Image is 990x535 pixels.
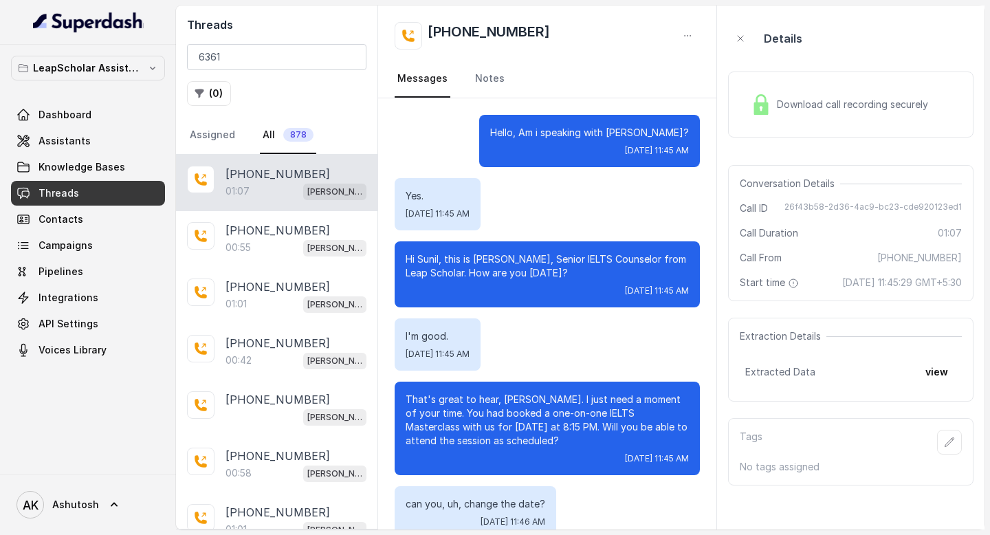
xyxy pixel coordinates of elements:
p: 00:42 [225,353,252,367]
p: Hi Sunil, this is [PERSON_NAME], Senior IELTS Counselor from Leap Scholar. How are you [DATE]? [406,252,689,280]
span: [DATE] 11:45 AM [625,145,689,156]
span: Knowledge Bases [38,160,125,174]
p: Yes. [406,189,470,203]
span: 26f43b58-2d36-4ac9-bc23-cde920123ed1 [784,201,962,215]
span: Voices Library [38,343,107,357]
span: Integrations [38,291,98,305]
span: [DATE] 11:45 AM [406,349,470,360]
button: LeapScholar Assistant [11,56,165,80]
span: Download call recording securely [777,98,934,111]
button: (0) [187,81,231,106]
input: Search by Call ID or Phone Number [187,44,366,70]
span: Ashutosh [52,498,99,512]
p: LeapScholar Assistant [33,60,143,76]
span: [DATE] 11:46 AM [481,516,545,527]
button: view [917,360,956,384]
span: [PHONE_NUMBER] [877,251,962,265]
p: [PERSON_NAME] ielts testing (agent -1) [307,411,362,424]
p: [PHONE_NUMBER] [225,504,330,521]
a: Pipelines [11,259,165,284]
p: 01:07 [225,184,250,198]
span: [DATE] 11:45 AM [625,453,689,464]
text: AK [23,498,38,512]
a: API Settings [11,312,165,336]
span: Call From [740,251,782,265]
span: Extracted Data [745,365,815,379]
p: [PERSON_NAME] ielts testing (agent -1) [307,467,362,481]
a: Campaigns [11,233,165,258]
span: Call ID [740,201,768,215]
p: [PHONE_NUMBER] [225,279,330,295]
span: Call Duration [740,226,798,240]
span: 878 [283,128,313,142]
p: No tags assigned [740,460,962,474]
p: [PHONE_NUMBER] [225,448,330,464]
span: [DATE] 11:45:29 GMT+5:30 [842,276,962,290]
img: Lock Icon [751,94,771,115]
a: Notes [472,61,507,98]
span: Contacts [38,212,83,226]
p: [PERSON_NAME] ielts testing (agent -1) [307,298,362,312]
a: Threads [11,181,165,206]
p: Details [764,30,802,47]
a: Dashboard [11,102,165,127]
a: Knowledge Bases [11,155,165,179]
span: Start time [740,276,802,290]
p: can you, uh, change the date? [406,497,545,511]
span: API Settings [38,317,98,331]
span: Assistants [38,134,91,148]
h2: [PHONE_NUMBER] [428,22,550,50]
p: [PERSON_NAME] ielts testing (agent -1) [307,241,362,255]
p: 00:58 [225,466,252,480]
p: [PERSON_NAME] ielts testing (agent -1) [307,354,362,368]
p: [PHONE_NUMBER] [225,335,330,351]
nav: Tabs [187,117,366,154]
a: Voices Library [11,338,165,362]
p: Hello, Am i speaking with [PERSON_NAME]? [490,126,689,140]
span: Pipelines [38,265,83,279]
a: Integrations [11,285,165,310]
p: [PHONE_NUMBER] [225,222,330,239]
h2: Threads [187,17,366,33]
img: light.svg [33,11,144,33]
p: [PHONE_NUMBER] [225,166,330,182]
span: Threads [38,186,79,200]
nav: Tabs [395,61,700,98]
a: Ashutosh [11,485,165,524]
p: 01:01 [225,297,247,311]
p: I'm good. [406,329,470,343]
a: Contacts [11,207,165,232]
span: Extraction Details [740,329,826,343]
a: All878 [260,117,316,154]
p: [PHONE_NUMBER] [225,391,330,408]
a: Messages [395,61,450,98]
p: 00:55 [225,241,251,254]
span: [DATE] 11:45 AM [406,208,470,219]
span: 01:07 [938,226,962,240]
span: Conversation Details [740,177,840,190]
p: Tags [740,430,762,455]
a: Assistants [11,129,165,153]
a: Assigned [187,117,238,154]
span: Dashboard [38,108,91,122]
p: [PERSON_NAME] ielts testing (agent -1) [307,185,362,199]
span: Campaigns [38,239,93,252]
span: [DATE] 11:45 AM [625,285,689,296]
p: That's great to hear, [PERSON_NAME]. I just need a moment of your time. You had booked a one-on-o... [406,393,689,448]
